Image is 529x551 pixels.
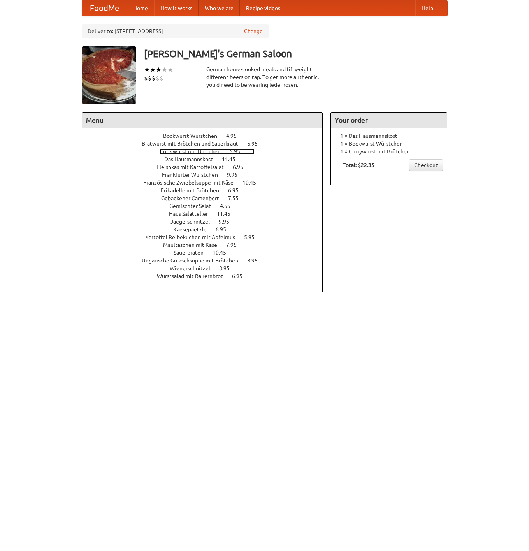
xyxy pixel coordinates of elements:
[148,74,152,83] li: $
[160,148,255,155] a: Currywurst mit Brötchen 5.95
[170,265,244,271] a: Wienerschnitzel 8.95
[156,164,258,170] a: Fleishkas mit Kartoffelsalat 6.95
[199,0,240,16] a: Who we are
[230,148,248,155] span: 5.95
[244,234,262,240] span: 5.95
[142,257,246,264] span: Ungarische Gulaschsuppe mit Brötchen
[213,250,234,256] span: 10.45
[156,74,160,83] li: $
[206,65,323,89] div: German home-cooked meals and fifty-eight different beers on tap. To get more authentic, you'd nee...
[143,180,271,186] a: Französische Zwiebelsuppe mit Käse 10.45
[174,250,211,256] span: Sauerbraten
[82,0,127,16] a: FoodMe
[169,211,216,217] span: Haus Salatteller
[335,148,443,155] li: 1 × Currywurst mit Brötchen
[145,234,269,240] a: Kartoffel Reibekuchen mit Apfelmus 5.95
[161,187,253,194] a: Frikadelle mit Brötchen 6.95
[409,159,443,171] a: Checkout
[216,226,234,232] span: 6.95
[162,65,167,74] li: ★
[162,172,252,178] a: Frankfurter Würstchen 9.95
[156,65,162,74] li: ★
[331,113,447,128] h4: Your order
[222,156,243,162] span: 11.45
[161,187,227,194] span: Frikadelle mit Brötchen
[227,172,245,178] span: 9.95
[163,133,251,139] a: Bockwurst Würstchen 4.95
[152,74,156,83] li: $
[157,273,231,279] span: Wurstsalad mit Bauernbrot
[228,195,246,201] span: 7.55
[173,226,214,232] span: Kaesepaetzle
[162,172,226,178] span: Frankfurter Würstchen
[82,113,323,128] h4: Menu
[170,218,244,225] a: Jaegerschnitzel 9.95
[142,141,246,147] span: Bratwurst mit Brötchen und Sauerkraut
[228,187,246,194] span: 6.95
[161,195,253,201] a: Gebackener Camenbert 7.55
[232,273,250,279] span: 6.95
[243,180,264,186] span: 10.45
[343,162,374,168] b: Total: $22.35
[247,257,265,264] span: 3.95
[142,141,272,147] a: Bratwurst mit Brötchen und Sauerkraut 5.95
[219,218,237,225] span: 9.95
[169,203,245,209] a: Gemischter Salat 4.55
[335,140,443,148] li: 1 × Bockwurst Würstchen
[142,257,272,264] a: Ungarische Gulaschsuppe mit Brötchen 3.95
[226,133,244,139] span: 4.95
[144,74,148,83] li: $
[174,250,241,256] a: Sauerbraten 10.45
[170,218,218,225] span: Jaegerschnitzel
[161,195,227,201] span: Gebackener Camenbert
[144,46,448,62] h3: [PERSON_NAME]'s German Saloon
[219,265,237,271] span: 8.95
[157,273,257,279] a: Wurstsalad mit Bauernbrot 6.95
[170,265,218,271] span: Wienerschnitzel
[127,0,154,16] a: Home
[169,211,245,217] a: Haus Salatteller 11.45
[82,24,269,38] div: Deliver to: [STREET_ADDRESS]
[169,203,219,209] span: Gemischter Salat
[173,226,241,232] a: Kaesepaetzle 6.95
[144,65,150,74] li: ★
[217,211,238,217] span: 11.45
[244,27,263,35] a: Change
[226,242,244,248] span: 7.95
[163,133,225,139] span: Bockwurst Würstchen
[143,180,241,186] span: Französische Zwiebelsuppe mit Käse
[160,148,228,155] span: Currywurst mit Brötchen
[240,0,286,16] a: Recipe videos
[415,0,439,16] a: Help
[167,65,173,74] li: ★
[233,164,251,170] span: 6.95
[163,242,251,248] a: Maultaschen mit Käse 7.95
[247,141,265,147] span: 5.95
[164,156,250,162] a: Das Hausmannskost 11.45
[156,164,232,170] span: Fleishkas mit Kartoffelsalat
[154,0,199,16] a: How it works
[164,156,221,162] span: Das Hausmannskost
[150,65,156,74] li: ★
[160,74,163,83] li: $
[335,132,443,140] li: 1 × Das Hausmannskost
[163,242,225,248] span: Maultaschen mit Käse
[82,46,136,104] img: angular.jpg
[145,234,243,240] span: Kartoffel Reibekuchen mit Apfelmus
[220,203,238,209] span: 4.55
